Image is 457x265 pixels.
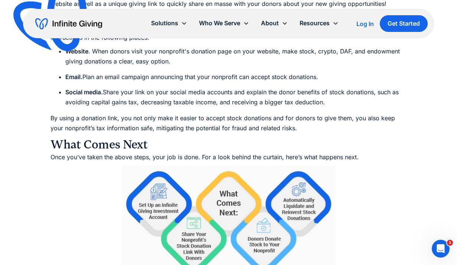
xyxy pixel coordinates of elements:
strong: Social media. [65,88,103,96]
a: Get Started [380,15,428,32]
div: About [255,15,294,31]
p: Once you’ve taken the above steps, your job is done. For a look behind the curtain, here’s what h... [50,152,407,162]
div: Log In [356,21,374,27]
li: Share your link on your social media accounts and explain the donor benefits of stock donations, ... [65,87,407,107]
div: Resources [300,18,330,28]
div: Who We Serve [193,15,255,31]
li: . When donors visit your nonprofit's donation page on your website, make stock, crypto, DAF, and ... [65,46,407,66]
strong: Email. [65,73,82,81]
span: 1 [447,240,453,246]
h3: What Comes Next [50,137,407,152]
div: About [261,18,279,28]
div: Resources [294,15,345,31]
li: Plan an email campaign announcing that your nonprofit can accept stock donations. [65,72,407,82]
a: home [35,18,102,30]
iframe: Intercom live chat [432,240,450,258]
p: By using a donation link, you not only make it easier to accept stock donations and for donors to... [50,113,407,133]
a: Log In [356,19,374,28]
div: Solutions [151,18,178,28]
div: Who We Serve [199,18,240,28]
div: Solutions [145,15,193,31]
